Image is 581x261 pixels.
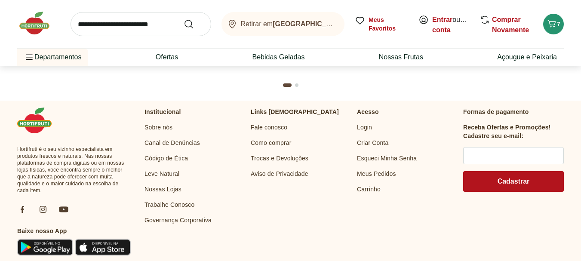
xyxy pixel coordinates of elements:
[58,204,69,215] img: ytb
[357,123,372,132] a: Login
[293,75,300,95] button: Go to page 2 from fs-carousel
[357,107,379,116] p: Acesso
[252,52,305,62] a: Bebidas Geladas
[144,185,181,193] a: Nossas Lojas
[251,169,308,178] a: Aviso de Privacidade
[17,227,131,235] h3: Baixe nosso App
[17,239,73,256] img: Google Play Icon
[492,16,529,34] a: Comprar Novamente
[251,123,287,132] a: Fale conosco
[24,47,81,68] span: Departamentos
[38,204,48,215] img: ig
[357,185,381,193] a: Carrinho
[17,146,131,194] span: Hortifruti é o seu vizinho especialista em produtos frescos e naturais. Nas nossas plataformas de...
[251,107,339,116] p: Links [DEMOGRAPHIC_DATA]
[17,107,60,133] img: Hortifruti
[156,52,178,62] a: Ofertas
[75,239,131,256] img: App Store Icon
[463,171,564,192] button: Cadastrar
[17,10,60,36] img: Hortifruti
[369,15,408,33] span: Meus Favoritos
[144,169,179,178] a: Leve Natural
[144,138,200,147] a: Canal de Denúncias
[144,107,181,116] p: Institucional
[17,204,28,215] img: fb
[357,154,417,163] a: Esqueci Minha Senha
[463,123,551,132] h3: Receba Ofertas e Promoções!
[557,21,560,28] span: 7
[144,216,212,224] a: Governança Corporativa
[241,20,336,28] span: Retirar em
[24,47,34,68] button: Menu
[379,52,423,62] a: Nossas Frutas
[281,75,293,95] button: Current page from fs-carousel
[463,132,523,140] h3: Cadastre seu e-mail:
[184,19,204,29] button: Submit Search
[357,169,396,178] a: Meus Pedidos
[432,16,452,23] a: Entrar
[355,15,408,33] a: Meus Favoritos
[357,138,388,147] a: Criar Conta
[71,12,211,36] input: search
[273,20,421,28] b: [GEOGRAPHIC_DATA]/[GEOGRAPHIC_DATA]
[251,138,292,147] a: Como comprar
[251,154,308,163] a: Trocas e Devoluções
[543,14,564,34] button: Carrinho
[497,52,557,62] a: Açougue e Peixaria
[432,15,470,35] span: ou
[144,200,194,209] a: Trabalhe Conosco
[463,107,564,116] p: Formas de pagamento
[498,178,530,185] span: Cadastrar
[221,12,344,36] button: Retirar em[GEOGRAPHIC_DATA]/[GEOGRAPHIC_DATA]
[144,154,188,163] a: Código de Ética
[144,123,172,132] a: Sobre nós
